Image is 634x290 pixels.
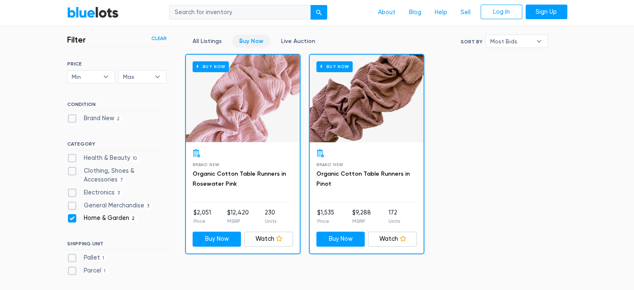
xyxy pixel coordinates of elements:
p: Units [388,217,400,225]
span: 10 [130,155,140,162]
label: General Merchandise [67,201,152,210]
span: 3 [115,190,123,197]
a: Buy Now [193,232,241,247]
a: BlueLots [67,6,119,18]
p: MSRP [352,217,371,225]
a: Clear [151,35,167,42]
a: Buy Now [316,232,365,247]
span: 1 [101,268,108,275]
li: $2,051 [193,208,211,225]
h3: Filter [67,35,86,45]
span: 7 [118,177,126,184]
a: All Listings [185,35,229,48]
label: Clothing, Shoes & Accessories [67,166,167,184]
li: 230 [265,208,276,225]
span: Brand New [193,162,220,167]
a: Organic Cotton Table Runners in Pinot [316,170,410,187]
label: Health & Beauty [67,154,140,163]
h6: CONDITION [67,101,167,111]
p: Price [317,217,334,225]
span: 3 [144,203,152,209]
label: Pallet [67,253,107,262]
h6: CATEGORY [67,141,167,150]
a: Sign Up [526,5,567,20]
span: Most Bids [490,35,532,48]
li: $1,535 [317,208,334,225]
span: 2 [129,215,138,222]
label: Parcel [67,266,108,275]
input: Search for inventory [169,5,311,20]
h6: Buy Now [193,61,229,72]
h6: SHIPPING UNIT [67,241,167,250]
p: MSRP [227,217,248,225]
a: Buy Now [310,55,424,142]
span: 2 [114,116,123,122]
label: Brand New [67,114,123,123]
a: Buy Now [232,35,271,48]
label: Home & Garden [67,214,138,223]
p: Price [193,217,211,225]
a: Live Auction [274,35,322,48]
a: Organic Cotton Table Runners in Rosewater Pink [193,170,286,187]
a: Watch [368,232,417,247]
li: $12,420 [227,208,248,225]
label: Sort By [461,38,482,45]
h6: PRICE [67,61,167,67]
li: 172 [388,208,400,225]
a: Blog [402,5,428,20]
b: ▾ [149,71,166,83]
label: Electronics [67,188,123,197]
b: ▾ [97,71,115,83]
b: ▾ [530,35,548,48]
span: Max [123,71,150,83]
span: 1 [100,255,107,262]
a: Help [428,5,454,20]
li: $9,288 [352,208,371,225]
a: About [371,5,402,20]
span: Min [72,71,99,83]
a: Buy Now [186,55,300,142]
span: Brand New [316,162,343,167]
h6: Buy Now [316,61,353,72]
p: Units [265,217,276,225]
a: Sell [454,5,477,20]
a: Log In [481,5,522,20]
a: Watch [244,232,293,247]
